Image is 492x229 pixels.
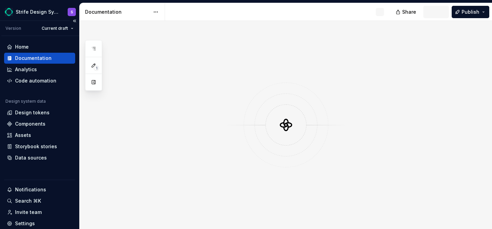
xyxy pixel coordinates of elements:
[4,141,75,152] a: Storybook stories
[94,65,99,71] span: 1
[15,220,35,227] div: Settings
[462,9,479,15] span: Publish
[15,186,46,193] div: Notifications
[15,120,45,127] div: Components
[71,9,73,15] div: S
[5,26,21,31] div: Version
[4,107,75,118] a: Design tokens
[15,132,31,139] div: Assets
[4,75,75,86] a: Code automation
[4,53,75,64] a: Documentation
[70,16,79,26] button: Collapse sidebar
[1,4,78,19] button: Strife Design SystemS
[15,154,47,161] div: Data sources
[4,218,75,229] a: Settings
[39,24,77,33] button: Current draft
[15,143,57,150] div: Storybook stories
[4,118,75,129] a: Components
[392,6,421,18] button: Share
[15,55,52,62] div: Documentation
[4,130,75,141] a: Assets
[15,77,56,84] div: Code automation
[42,26,68,31] span: Current draft
[15,198,41,204] div: Search ⌘K
[15,66,37,73] div: Analytics
[4,41,75,52] a: Home
[5,99,46,104] div: Design system data
[15,109,50,116] div: Design tokens
[402,9,416,15] span: Share
[15,43,29,50] div: Home
[4,64,75,75] a: Analytics
[4,195,75,206] button: Search ⌘K
[85,9,150,15] div: Documentation
[4,152,75,163] a: Data sources
[4,184,75,195] button: Notifications
[16,9,59,15] div: Strife Design System
[4,207,75,218] a: Invite team
[15,209,42,216] div: Invite team
[5,8,13,16] img: 21b91b01-957f-4e61-960f-db90ae25bf09.png
[452,6,489,18] button: Publish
